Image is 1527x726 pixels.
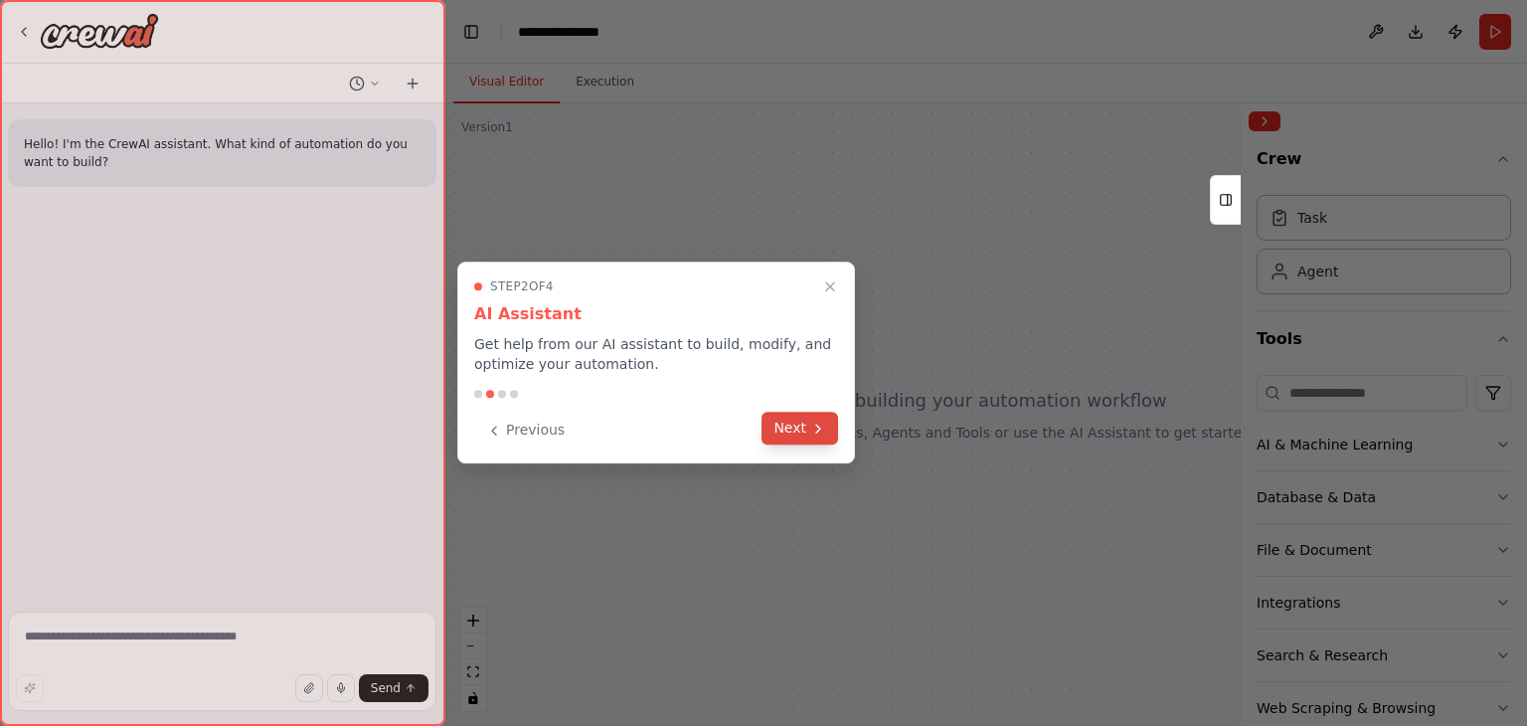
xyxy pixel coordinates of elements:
button: Hide left sidebar [457,18,485,46]
h3: AI Assistant [474,302,838,326]
button: Previous [474,414,577,447]
button: Close walkthrough [818,274,842,298]
span: Step 2 of 4 [490,278,554,294]
p: Get help from our AI assistant to build, modify, and optimize your automation. [474,334,838,374]
button: Next [762,412,838,445]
